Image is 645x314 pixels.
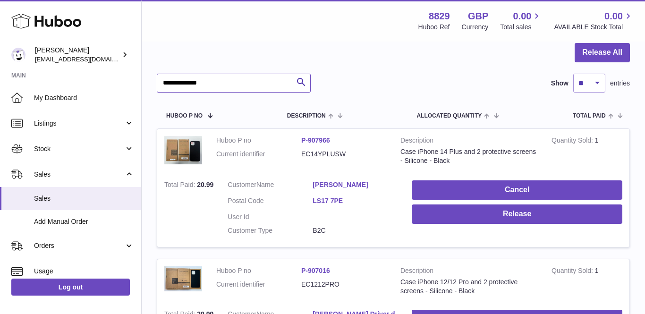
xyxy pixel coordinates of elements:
span: AVAILABLE Stock Total [554,23,634,32]
strong: Quantity Sold [552,267,595,277]
img: 88291703779312.png [164,136,202,164]
button: Release All [575,43,630,62]
a: 0.00 Total sales [500,10,542,32]
div: Currency [462,23,489,32]
span: 0.00 [604,10,623,23]
td: 1 [544,129,629,174]
dd: B2C [313,226,398,235]
td: 1 [544,259,629,303]
span: Huboo P no [166,113,203,119]
dt: Current identifier [216,280,301,289]
div: [PERSON_NAME] [35,46,120,64]
a: P-907966 [301,136,330,144]
div: Case iPhone 14 Plus and 2 protective screens - Silicone - Black [400,147,537,165]
img: 88291702311426.png [164,266,202,291]
span: Sales [34,170,124,179]
span: Stock [34,144,124,153]
a: LS17 7PE [313,196,398,205]
strong: Quantity Sold [552,136,595,146]
span: Listings [34,119,124,128]
dt: Current identifier [216,150,301,159]
span: entries [610,79,630,88]
strong: Total Paid [164,181,197,191]
button: Release [412,204,622,224]
dt: Name [228,180,313,192]
a: P-907016 [301,267,330,274]
strong: GBP [468,10,488,23]
span: Add Manual Order [34,217,134,226]
a: Log out [11,279,130,296]
div: Case iPhone 12/12 Pro and 2 protective screens - Silicone - Black [400,278,537,296]
dt: Postal Code [228,196,313,208]
strong: Description [400,136,537,147]
span: Total sales [500,23,542,32]
span: ALLOCATED Quantity [416,113,482,119]
label: Show [551,79,569,88]
span: 0.00 [513,10,532,23]
span: Sales [34,194,134,203]
span: 20.99 [197,181,213,188]
strong: Description [400,266,537,278]
div: Huboo Ref [418,23,450,32]
a: 0.00 AVAILABLE Stock Total [554,10,634,32]
dt: User Id [228,212,313,221]
span: My Dashboard [34,93,134,102]
span: Description [287,113,326,119]
dd: EC14YPLUSW [301,150,386,159]
span: Customer [228,181,256,188]
span: Orders [34,241,124,250]
dt: Customer Type [228,226,313,235]
button: Cancel [412,180,622,200]
span: [EMAIL_ADDRESS][DOMAIN_NAME] [35,55,139,63]
span: Usage [34,267,134,276]
dd: EC1212PRO [301,280,386,289]
span: Total paid [573,113,606,119]
dt: Huboo P no [216,136,301,145]
img: commandes@kpmatech.com [11,48,25,62]
dt: Huboo P no [216,266,301,275]
strong: 8829 [429,10,450,23]
a: [PERSON_NAME] [313,180,398,189]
